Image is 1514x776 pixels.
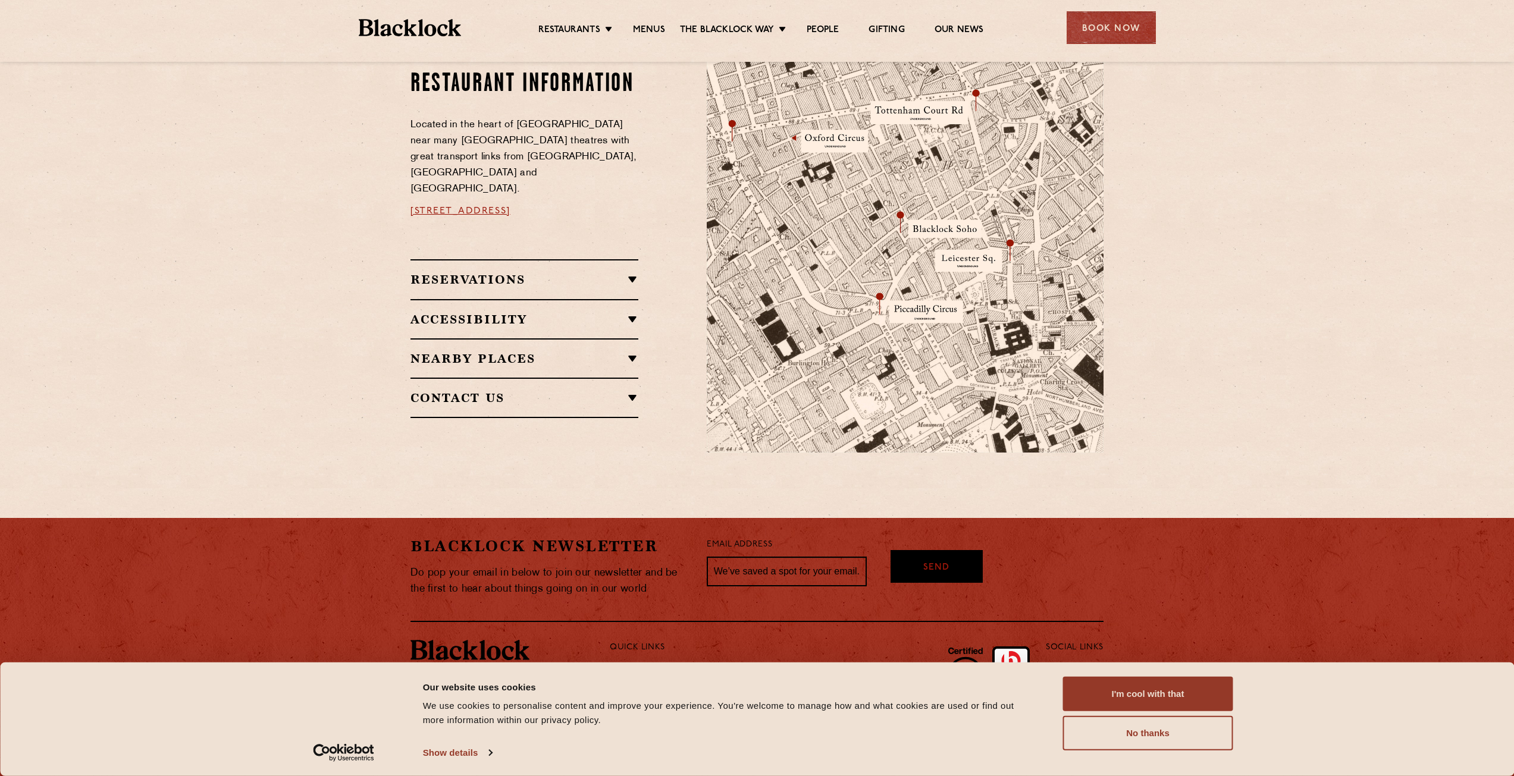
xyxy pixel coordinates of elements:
[291,744,396,762] a: Usercentrics Cookiebot - opens in a new window
[410,312,638,326] h2: Accessibility
[410,565,689,597] p: Do pop your email in below to join our newsletter and be the first to hear about things going on ...
[410,351,638,366] h2: Nearby Places
[1046,640,1104,655] p: Social Links
[992,646,1030,712] img: Accred_2023_2star.png
[410,206,510,216] a: [STREET_ADDRESS]
[423,699,1036,727] div: We use cookies to personalise content and improve your experience. You're welcome to manage how a...
[423,680,1036,694] div: Our website uses cookies
[359,19,462,36] img: BL_Textured_Logo-footer-cropped.svg
[707,538,772,552] label: Email Address
[869,24,904,37] a: Gifting
[410,117,638,197] p: Located in the heart of [GEOGRAPHIC_DATA] near many [GEOGRAPHIC_DATA] theatres with great transpo...
[610,640,1007,655] p: Quick Links
[423,744,492,762] a: Show details
[410,391,638,405] h2: Contact Us
[1063,677,1233,711] button: I'm cool with that
[633,24,665,37] a: Menus
[680,24,774,37] a: The Blacklock Way
[410,70,638,99] h2: Restaurant information
[410,536,689,557] h2: Blacklock Newsletter
[538,24,600,37] a: Restaurants
[935,24,984,37] a: Our News
[1063,716,1233,750] button: No thanks
[410,272,638,287] h2: Reservations
[976,342,1142,453] img: svg%3E
[1067,11,1156,44] div: Book Now
[941,640,990,712] img: B-Corp-Logo-Black-RGB.svg
[923,561,949,575] span: Send
[707,557,867,586] input: We’ve saved a spot for your email...
[410,640,529,660] img: BL_Textured_Logo-footer-cropped.svg
[807,24,839,37] a: People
